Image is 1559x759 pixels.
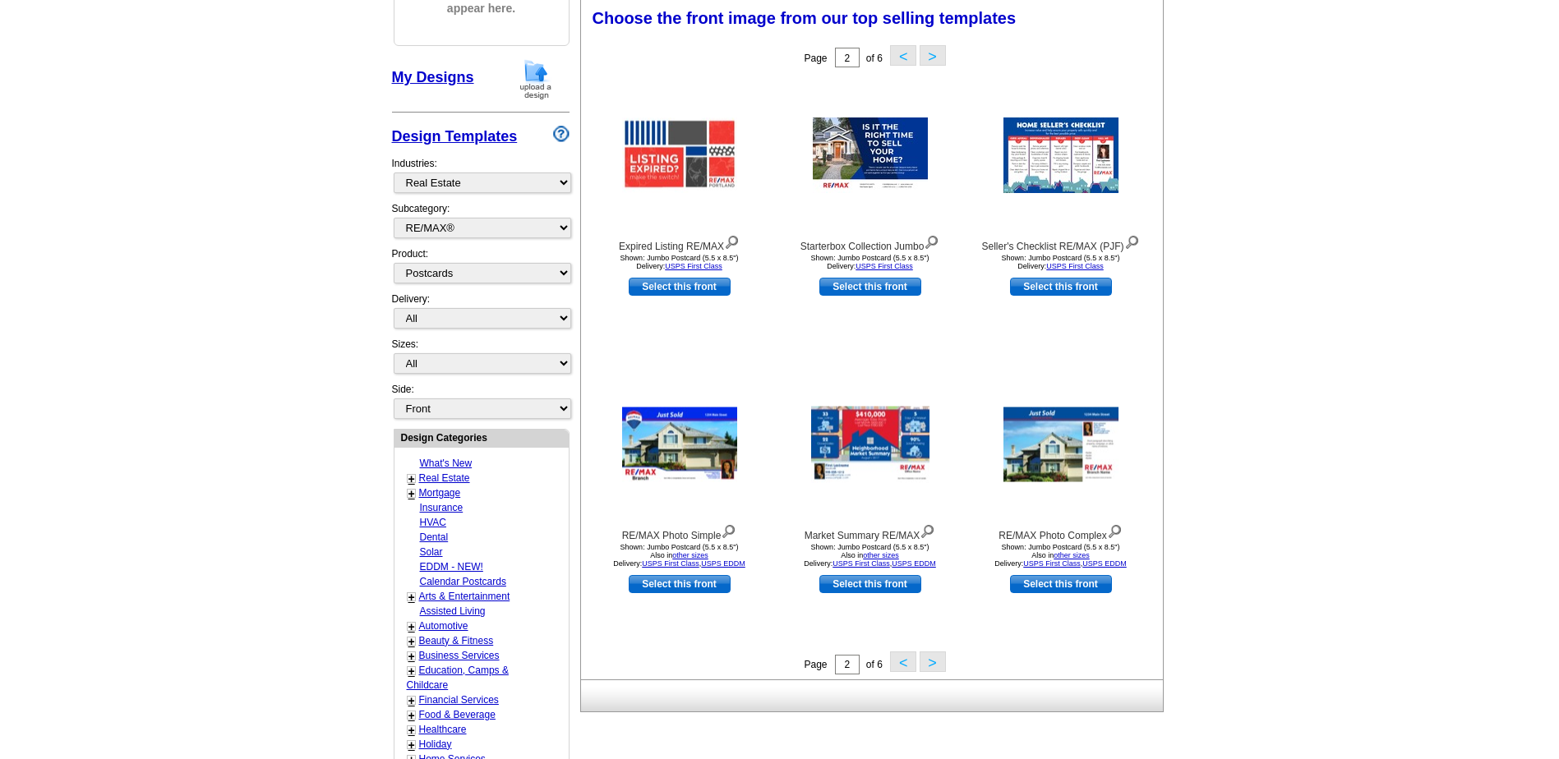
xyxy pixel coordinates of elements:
[971,232,1151,254] div: Seller's Checklist RE/MAX (PJF)
[971,543,1151,568] div: Shown: Jumbo Postcard (5.5 x 8.5") Delivery: ,
[392,337,570,382] div: Sizes:
[811,407,929,483] img: Market Summary RE/MAX
[672,551,708,559] a: other sizes
[408,665,415,678] a: +
[514,58,557,100] img: upload-design
[813,117,928,193] img: Starterbox Collection Jumbo
[589,521,770,543] div: RE/MAX Photo Simple
[589,254,770,270] div: Shown: Jumbo Postcard (5.5 x 8.5") Delivery:
[920,45,946,66] button: >
[841,551,899,559] span: Also in
[419,635,494,646] a: Beauty & Fitness
[890,651,916,672] button: <
[419,724,467,735] a: Healthcare
[392,128,518,145] a: Design Templates
[407,665,509,691] a: Education, Camps & Childcare
[1010,575,1112,593] a: use this design
[1124,232,1140,250] img: view design details
[1010,278,1112,296] a: use this design
[1230,377,1559,759] iframe: LiveChat chat widget
[419,620,468,632] a: Automotive
[392,382,570,421] div: Side:
[408,738,415,752] a: +
[650,551,708,559] span: Also in
[866,53,883,64] span: of 6
[420,517,446,528] a: HVAC
[419,709,496,720] a: Food & Beverage
[420,576,506,587] a: Calendar Postcards
[622,118,737,193] img: Expired Listing RE/MAX
[419,650,500,661] a: Business Services
[420,502,464,513] a: Insurance
[420,458,473,469] a: What's New
[593,9,1017,27] span: Choose the front image from our top selling templates
[629,575,731,593] a: use this design
[408,487,415,500] a: +
[408,620,415,633] a: +
[392,69,474,85] a: My Designs
[819,575,921,593] a: use this design
[924,232,939,250] img: view design details
[863,551,899,559] a: other sizes
[589,232,770,254] div: Expired Listing RE/MAX
[721,521,736,539] img: view design details
[419,487,461,499] a: Mortgage
[408,635,415,648] a: +
[1031,551,1090,559] span: Also in
[408,591,415,604] a: +
[589,543,770,568] div: Shown: Jumbo Postcard (5.5 x 8.5") Delivery: ,
[1082,559,1127,568] a: USPS EDDM
[701,559,745,568] a: USPS EDDM
[892,559,936,568] a: USPS EDDM
[780,232,961,254] div: Starterbox Collection Jumbo
[890,45,916,66] button: <
[392,246,570,292] div: Product:
[408,650,415,663] a: +
[642,559,699,568] a: USPS First Class
[819,278,921,296] a: use this design
[920,521,935,539] img: view design details
[804,53,827,64] span: Page
[419,472,470,484] a: Real Estate
[1107,521,1123,539] img: view design details
[856,262,913,270] a: USPS First Class
[419,738,452,750] a: Holiday
[1054,551,1090,559] a: other sizes
[622,407,737,482] img: RE/MAX Photo Simple
[665,262,722,270] a: USPS First Class
[780,521,961,543] div: Market Summary RE/MAX
[419,694,499,706] a: Financial Services
[1046,262,1104,270] a: USPS First Class
[780,543,961,568] div: Shown: Jumbo Postcard (5.5 x 8.5") Delivery: ,
[408,724,415,737] a: +
[420,561,483,573] a: EDDM - NEW!
[392,201,570,246] div: Subcategory:
[1023,559,1081,568] a: USPS First Class
[780,254,961,270] div: Shown: Jumbo Postcard (5.5 x 8.5") Delivery:
[1003,117,1119,193] img: Seller's Checklist RE/MAX (PJF)
[420,531,449,543] a: Dental
[392,292,570,337] div: Delivery:
[392,148,570,201] div: Industries:
[724,232,740,250] img: view design details
[833,559,890,568] a: USPS First Class
[420,605,486,617] a: Assisted Living
[419,591,510,602] a: Arts & Entertainment
[804,659,827,670] span: Page
[971,521,1151,543] div: RE/MAX Photo Complex
[629,278,731,296] a: use this design
[408,694,415,707] a: +
[553,126,570,142] img: design-wizard-help-icon.png
[408,709,415,722] a: +
[408,472,415,485] a: +
[866,659,883,670] span: of 6
[971,254,1151,270] div: Shown: Jumbo Postcard (5.5 x 8.5") Delivery:
[420,546,443,558] a: Solar
[1003,407,1119,482] img: RE/MAX Photo Complex
[394,430,569,445] div: Design Categories
[920,651,946,672] button: >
